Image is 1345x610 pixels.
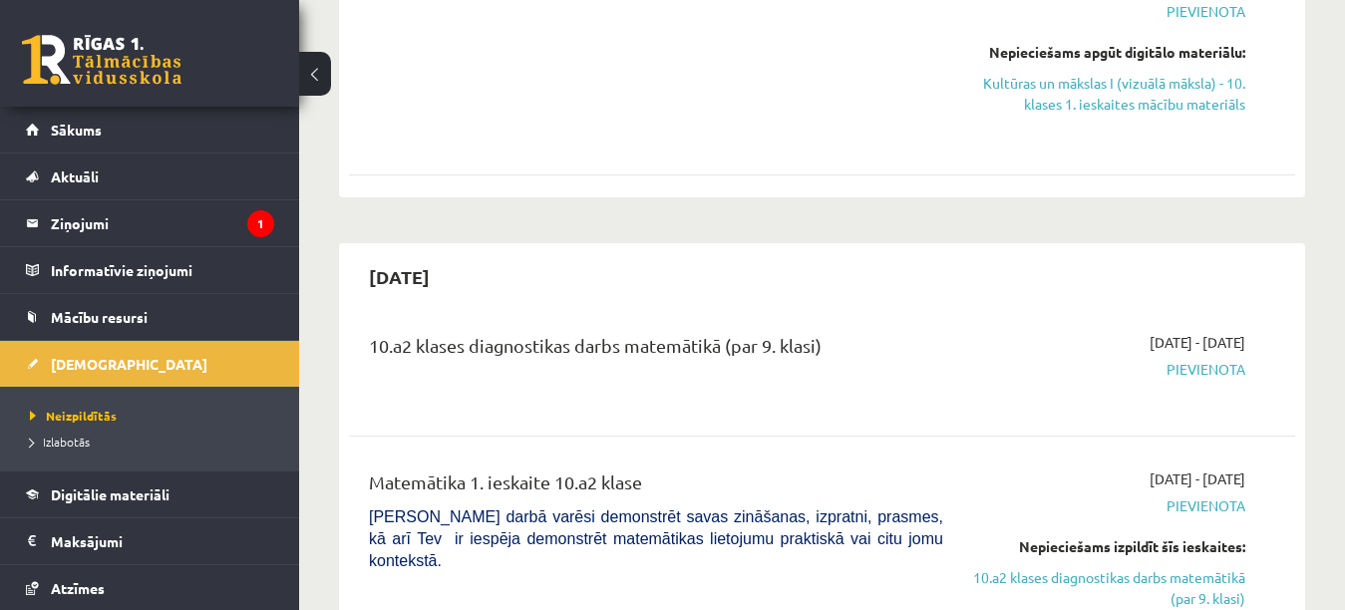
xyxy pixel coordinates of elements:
[22,35,181,85] a: Rīgas 1. Tālmācības vidusskola
[369,332,943,369] div: 10.a2 klases diagnostikas darbs matemātikā (par 9. klasi)
[51,355,207,373] span: [DEMOGRAPHIC_DATA]
[51,247,274,293] legend: Informatīvie ziņojumi
[26,200,274,246] a: Ziņojumi1
[26,294,274,340] a: Mācību resursi
[973,42,1245,63] div: Nepieciešams apgūt digitālo materiālu:
[247,210,274,237] i: 1
[30,434,90,450] span: Izlabotās
[973,359,1245,380] span: Pievienota
[26,247,274,293] a: Informatīvie ziņojumi
[973,1,1245,22] span: Pievienota
[26,153,274,199] a: Aktuāli
[1150,332,1245,353] span: [DATE] - [DATE]
[51,308,148,326] span: Mācību resursi
[973,567,1245,609] a: 10.a2 klases diagnostikas darbs matemātikā (par 9. klasi)
[51,167,99,185] span: Aktuāli
[51,200,274,246] legend: Ziņojumi
[51,121,102,139] span: Sākums
[51,518,274,564] legend: Maksājumi
[26,518,274,564] a: Maksājumi
[1150,468,1245,489] span: [DATE] - [DATE]
[26,107,274,152] a: Sākums
[26,341,274,387] a: [DEMOGRAPHIC_DATA]
[973,495,1245,516] span: Pievienota
[51,579,105,597] span: Atzīmes
[349,253,450,300] h2: [DATE]
[30,433,279,451] a: Izlabotās
[973,73,1245,115] a: Kultūras un mākslas I (vizuālā māksla) - 10. klases 1. ieskaites mācību materiāls
[26,471,274,517] a: Digitālie materiāli
[51,485,169,503] span: Digitālie materiāli
[369,508,943,569] span: [PERSON_NAME] darbā varēsi demonstrēt savas zināšanas, izpratni, prasmes, kā arī Tev ir iespēja d...
[369,468,943,505] div: Matemātika 1. ieskaite 10.a2 klase
[30,407,279,425] a: Neizpildītās
[973,536,1245,557] div: Nepieciešams izpildīt šīs ieskaites:
[30,408,117,424] span: Neizpildītās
